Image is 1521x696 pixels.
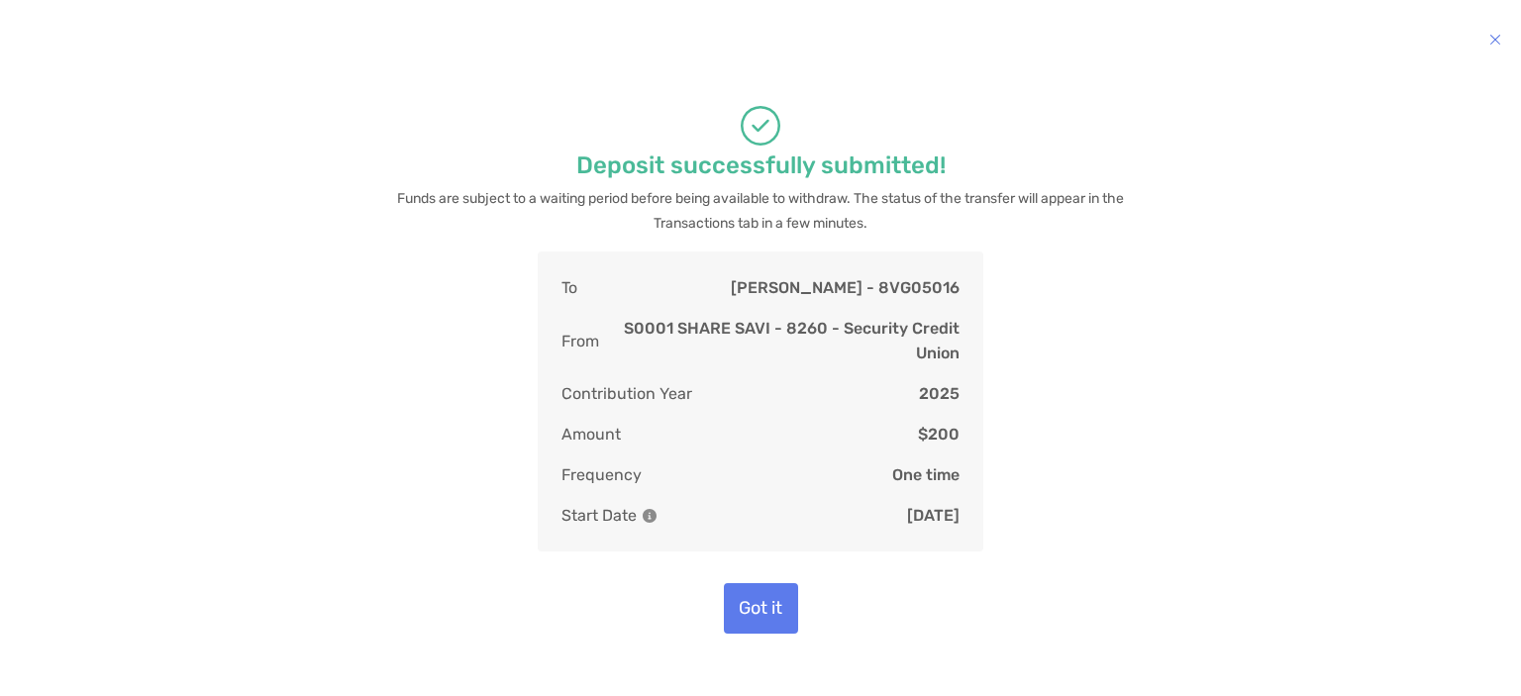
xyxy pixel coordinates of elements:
button: Got it [724,583,798,634]
p: [PERSON_NAME] - 8VG05016 [731,275,960,300]
p: Amount [561,422,621,447]
p: S0001 SHARE SAVI - 8260 - Security Credit Union [599,316,960,365]
p: 2025 [919,381,960,406]
p: Start Date [561,503,657,528]
p: $200 [918,422,960,447]
p: Deposit successfully submitted! [576,153,946,178]
img: Information Icon [643,509,657,523]
p: Funds are subject to a waiting period before being available to withdraw. The status of the trans... [389,186,1132,236]
p: From [561,316,599,365]
p: Contribution Year [561,381,692,406]
p: [DATE] [907,503,960,528]
p: To [561,275,577,300]
p: Frequency [561,462,642,487]
p: One time [892,462,960,487]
